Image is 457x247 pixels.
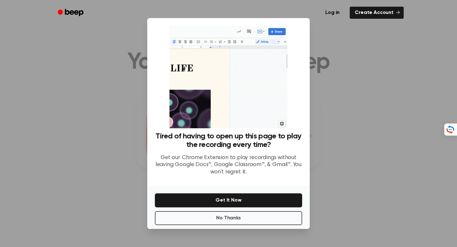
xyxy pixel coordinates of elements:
[350,7,404,19] a: Create Account
[155,193,302,207] button: Get It Now
[53,7,89,19] a: Beep
[155,154,302,176] p: Get our Chrome Extension to play recordings without leaving Google Docs™, Google Classroom™, & Gm...
[155,132,302,149] h3: Tired of having to open up this page to play the recording every time?
[319,5,346,20] a: Log in
[169,26,287,128] img: Beep extension in action
[155,211,302,225] button: No Thanks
